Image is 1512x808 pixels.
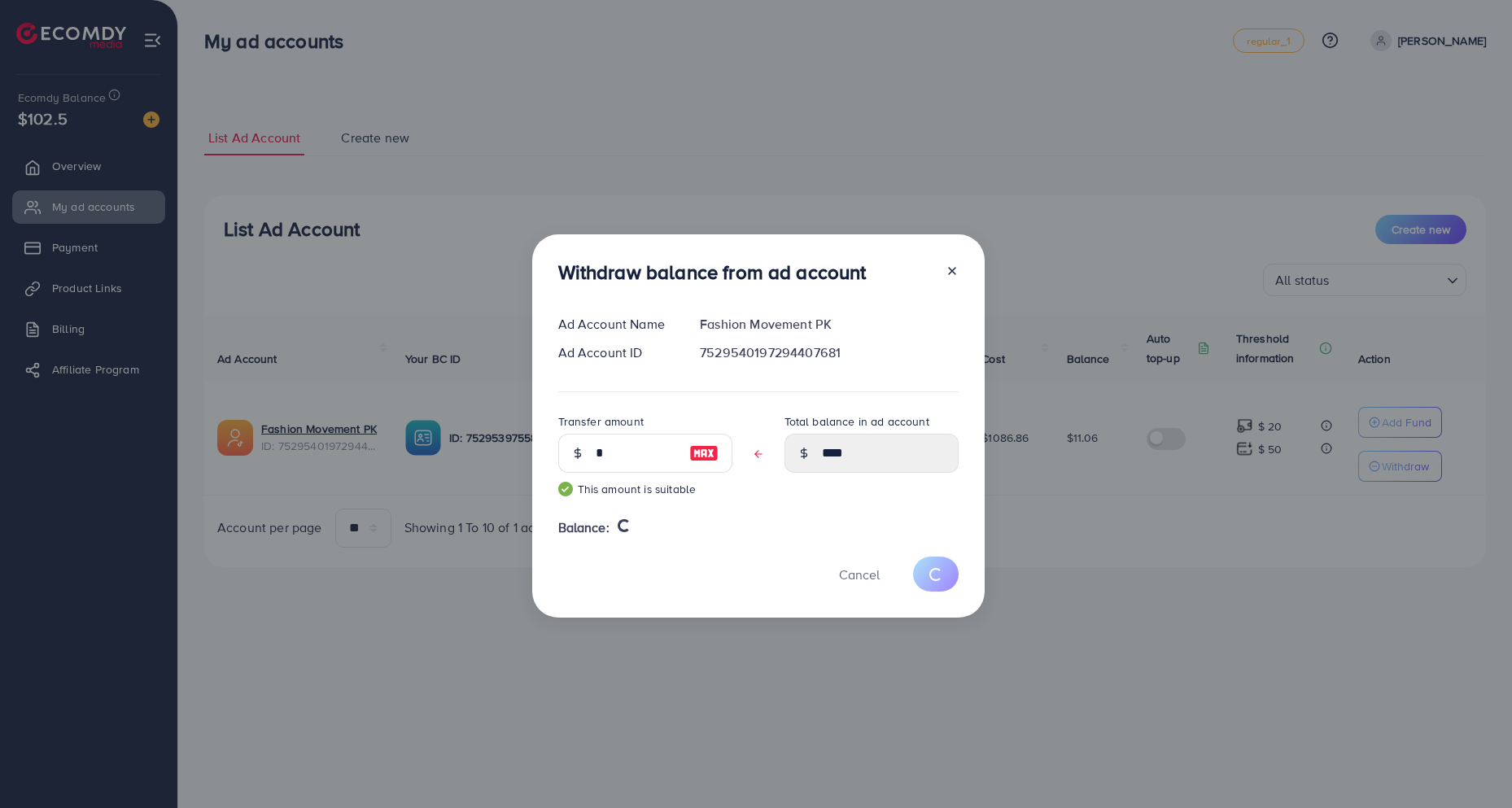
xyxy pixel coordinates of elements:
label: Total balance in ad account [784,413,929,430]
span: Balance: [558,518,610,537]
div: 7529540197294407681 [687,343,971,362]
div: Ad Account ID [545,343,688,362]
small: This amount is suitable [558,481,732,497]
img: image [689,443,719,463]
span: Cancel [839,566,880,583]
h3: Withdraw balance from ad account [558,260,867,284]
label: Transfer amount [558,413,644,430]
div: Ad Account Name [545,315,688,334]
div: Fashion Movement PK [687,315,971,334]
iframe: Chat [1443,735,1500,796]
button: Cancel [819,557,900,592]
img: guide [558,482,573,496]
